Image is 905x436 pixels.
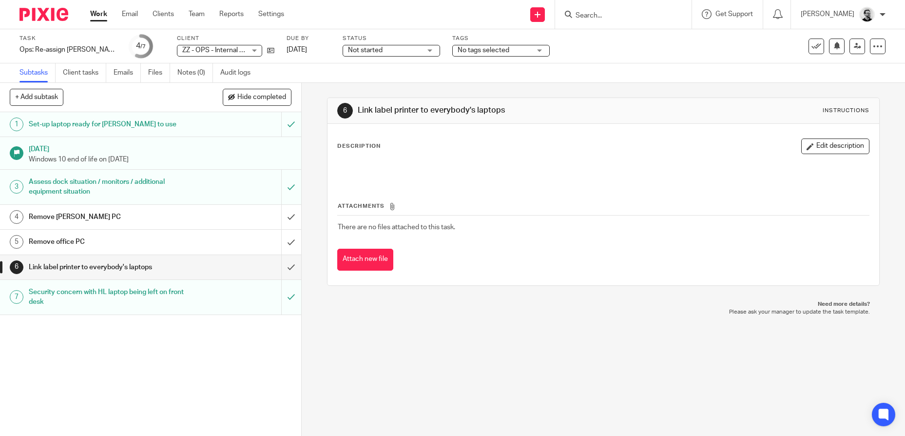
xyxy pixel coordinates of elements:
a: Subtasks [19,63,56,82]
h1: Set-up laptop ready for [PERSON_NAME] to use [29,117,191,132]
div: 1 [10,118,23,131]
img: Pixie [19,8,68,21]
a: Notes (0) [177,63,213,82]
p: Need more details? [337,300,870,308]
button: Edit description [801,139,869,154]
div: 3 [10,180,23,194]
div: 5 [10,235,23,249]
div: 4 [136,40,146,52]
div: Ops: Re-assign Brendan&#39;s laptop to Helen [19,45,117,55]
h1: Security concern with HL laptop being left on front desk [29,285,191,310]
label: Client [177,35,274,42]
span: Not started [348,47,383,54]
h1: Link label printer to everybody's laptops [358,105,624,116]
p: Windows 10 end of life on [DATE] [29,155,291,164]
a: Emails [114,63,141,82]
span: There are no files attached to this task. [338,224,455,231]
label: Status [343,35,440,42]
h1: Remove [PERSON_NAME] PC [29,210,191,224]
a: Files [148,63,170,82]
label: Task [19,35,117,42]
p: Description [337,142,381,150]
button: + Add subtask [10,89,63,105]
span: No tags selected [458,47,509,54]
span: ZZ - OPS - Internal Ops [182,47,252,54]
div: 6 [10,260,23,274]
div: 4 [10,210,23,224]
label: Due by [287,35,330,42]
h1: Link label printer to everybody's laptops [29,260,191,275]
small: /7 [140,44,146,49]
div: 7 [10,290,23,304]
h1: Remove office PC [29,235,191,249]
a: Clients [153,9,174,19]
a: Work [90,9,107,19]
div: Ops: Re-assign [PERSON_NAME]'s laptop to [PERSON_NAME] [19,45,117,55]
a: Client tasks [63,63,106,82]
span: [DATE] [287,46,307,53]
span: Hide completed [237,94,286,101]
img: Jack_2025.jpg [859,7,875,22]
button: Hide completed [223,89,291,105]
a: Settings [258,9,284,19]
a: Email [122,9,138,19]
span: Attachments [338,203,385,209]
a: Team [189,9,205,19]
input: Search [575,12,662,20]
a: Audit logs [220,63,258,82]
div: 6 [337,103,353,119]
p: Please ask your manager to update the task template. [337,308,870,316]
label: Tags [452,35,550,42]
div: Instructions [823,107,869,115]
span: Get Support [715,11,753,18]
h1: [DATE] [29,142,291,154]
h1: Assess dock situation / monitors / additional equipment situation [29,175,191,199]
button: Attach new file [337,249,393,271]
a: Reports [219,9,244,19]
p: [PERSON_NAME] [801,9,854,19]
